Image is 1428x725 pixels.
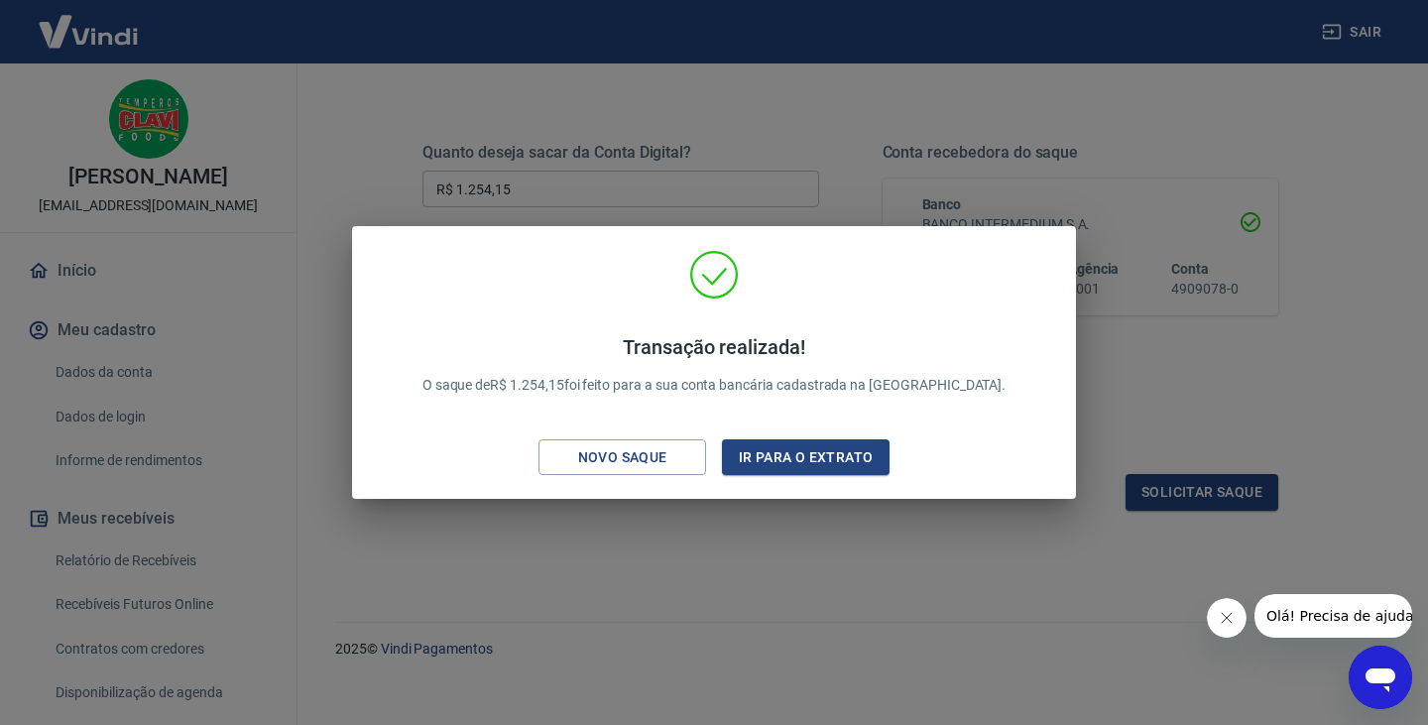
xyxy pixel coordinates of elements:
h4: Transação realizada! [422,335,1007,359]
button: Novo saque [538,439,706,476]
iframe: Fechar mensagem [1207,598,1247,638]
button: Ir para o extrato [722,439,890,476]
iframe: Mensagem da empresa [1254,594,1412,638]
iframe: Botão para abrir a janela de mensagens [1349,646,1412,709]
div: Novo saque [554,445,691,470]
p: O saque de R$ 1.254,15 foi feito para a sua conta bancária cadastrada na [GEOGRAPHIC_DATA]. [422,335,1007,396]
span: Olá! Precisa de ajuda? [12,14,167,30]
